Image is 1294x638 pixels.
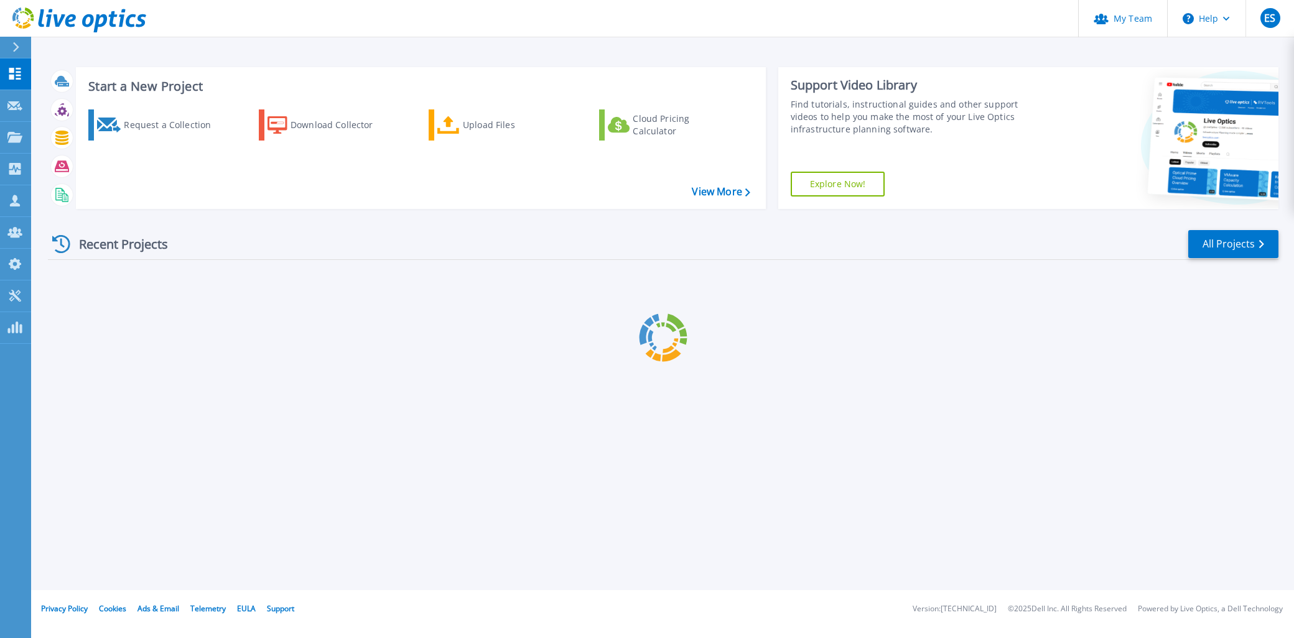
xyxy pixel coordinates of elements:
div: Download Collector [291,113,390,137]
a: EULA [237,603,256,614]
a: Download Collector [259,109,398,141]
li: © 2025 Dell Inc. All Rights Reserved [1008,605,1127,613]
a: Ads & Email [137,603,179,614]
a: Upload Files [429,109,567,141]
a: Telemetry [190,603,226,614]
span: ES [1264,13,1275,23]
a: Cloud Pricing Calculator [599,109,738,141]
a: Support [267,603,294,614]
h3: Start a New Project [88,80,750,93]
a: Privacy Policy [41,603,88,614]
div: Request a Collection [124,113,223,137]
a: Request a Collection [88,109,227,141]
li: Version: [TECHNICAL_ID] [913,605,997,613]
div: Support Video Library [791,77,1047,93]
a: Explore Now! [791,172,885,196]
li: Powered by Live Optics, a Dell Technology [1138,605,1283,613]
a: View More [692,186,750,198]
div: Upload Files [463,113,562,137]
div: Cloud Pricing Calculator [633,113,732,137]
a: Cookies [99,603,126,614]
a: All Projects [1188,230,1278,258]
div: Find tutorials, instructional guides and other support videos to help you make the most of your L... [791,98,1047,136]
div: Recent Projects [48,229,185,259]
